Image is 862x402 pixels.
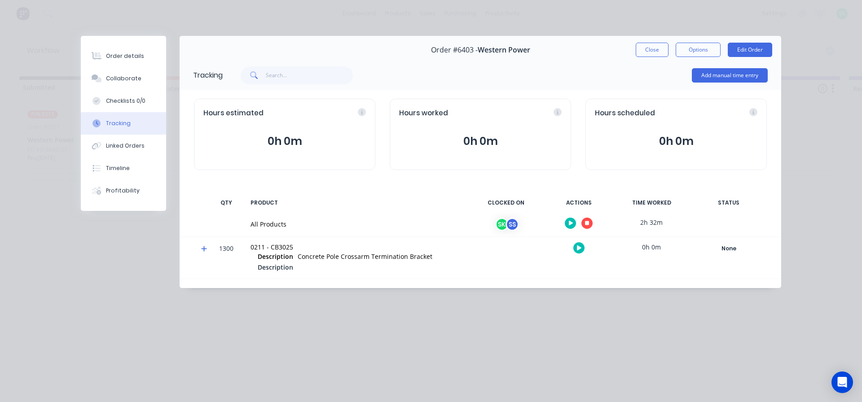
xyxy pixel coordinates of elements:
[266,66,353,84] input: Search...
[690,193,767,212] div: STATUS
[676,43,721,57] button: Options
[106,187,140,195] div: Profitability
[636,43,668,57] button: Close
[106,164,130,172] div: Timeline
[692,68,768,83] button: Add manual time entry
[81,157,166,179] button: Timeline
[106,74,141,83] div: Collaborate
[618,212,685,232] div: 2h 32m
[431,46,478,54] span: Order #6403 -
[618,193,685,212] div: TIME WORKED
[193,70,223,81] div: Tracking
[106,97,145,105] div: Checklists 0/0
[258,262,293,272] span: Description
[495,218,509,231] div: SK
[472,193,540,212] div: CLOCKED ON
[251,219,462,229] div: All Products
[298,252,432,261] span: Concrete Pole Crossarm Termination Bracket
[245,193,467,212] div: PRODUCT
[81,90,166,112] button: Checklists 0/0
[399,108,448,118] span: Hours worked
[203,133,366,150] button: 0h 0m
[696,243,761,254] div: None
[81,112,166,135] button: Tracking
[506,218,519,231] div: SS
[213,238,240,279] div: 1300
[478,46,530,54] span: Western Power
[696,242,761,255] button: None
[251,242,462,252] div: 0211 - CB3025
[595,133,757,150] button: 0h 0m
[545,193,612,212] div: ACTIONS
[106,52,144,60] div: Order details
[106,142,145,150] div: Linked Orders
[213,193,240,212] div: QTY
[258,252,293,261] span: Description
[728,43,772,57] button: Edit Order
[595,108,655,118] span: Hours scheduled
[81,135,166,157] button: Linked Orders
[831,371,853,393] div: Open Intercom Messenger
[203,108,264,118] span: Hours estimated
[81,45,166,67] button: Order details
[81,67,166,90] button: Collaborate
[399,133,562,150] button: 0h 0m
[81,179,166,202] button: Profitability
[618,237,685,257] div: 0h 0m
[106,119,131,127] div: Tracking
